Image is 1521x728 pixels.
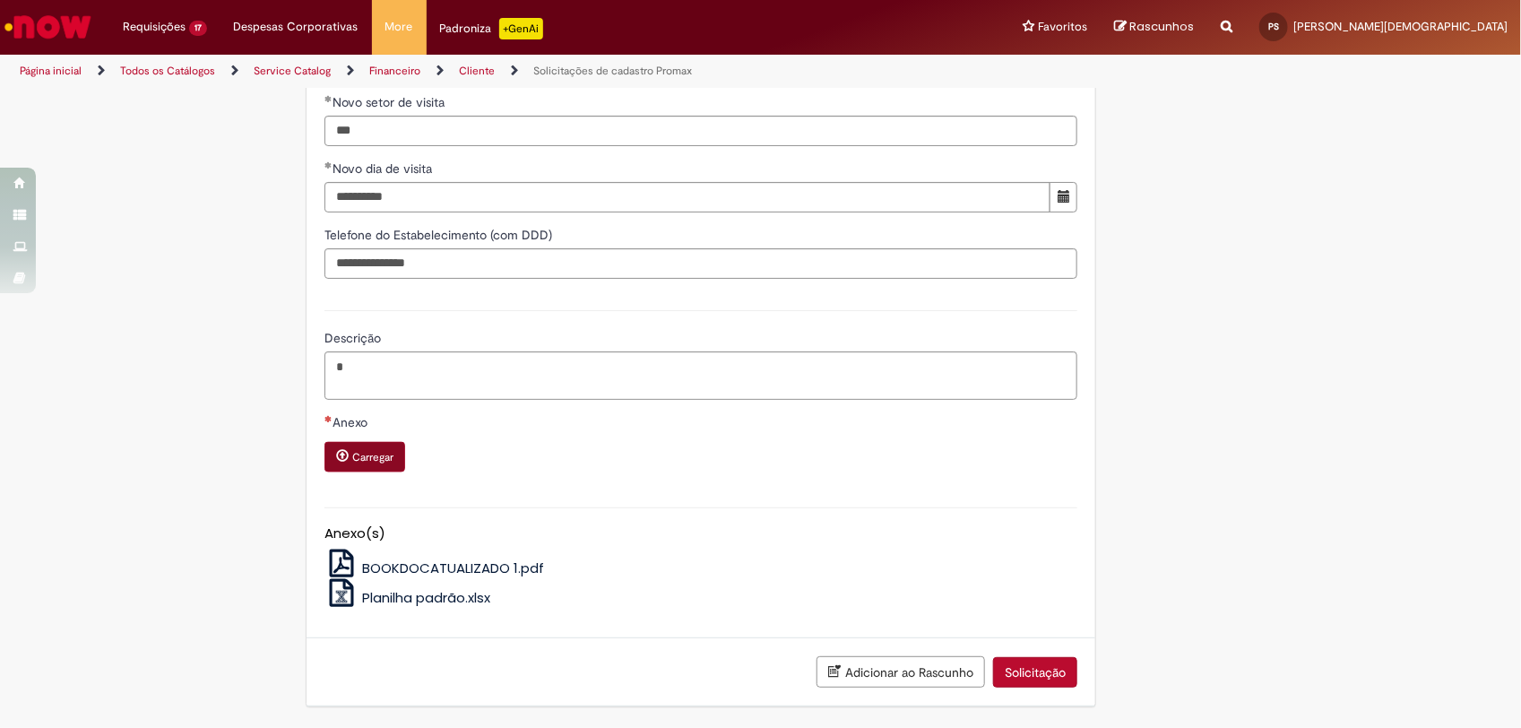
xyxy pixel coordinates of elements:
[499,18,543,39] p: +GenAi
[333,414,371,430] span: Anexo
[13,55,1000,88] ul: Trilhas de página
[1050,182,1077,212] button: Mostrar calendário para Novo dia de visita
[120,64,215,78] a: Todos os Catálogos
[123,18,186,36] span: Requisições
[324,161,333,169] span: Obrigatório Preenchido
[324,248,1077,279] input: Telefone do Estabelecimento (com DDD)
[362,559,544,577] span: BOOKDOCATUALIZADO 1.pdf
[324,116,1077,146] input: Novo setor de visita
[362,588,490,607] span: Planilha padrão.xlsx
[324,227,556,243] span: Telefone do Estabelecimento (com DDD)
[324,95,333,102] span: Obrigatório Preenchido
[324,330,385,346] span: Descrição
[1293,19,1508,34] span: [PERSON_NAME][DEMOGRAPHIC_DATA]
[324,526,1077,542] h5: Anexo(s)
[324,442,405,472] button: Carregar anexo de Anexo Required
[1268,21,1279,32] span: PS
[1129,18,1194,35] span: Rascunhos
[324,559,544,577] a: BOOKDOCATUALIZADO 1.pdf
[2,9,94,45] img: ServiceNow
[1114,19,1194,36] a: Rascunhos
[333,94,448,110] span: Novo setor de visita
[993,657,1077,688] button: Solicitação
[352,451,393,465] small: Carregar
[324,415,333,422] span: Necessários
[234,18,359,36] span: Despesas Corporativas
[440,18,543,39] div: Padroniza
[459,64,495,78] a: Cliente
[369,64,420,78] a: Financeiro
[817,656,985,688] button: Adicionar ao Rascunho
[333,160,436,177] span: Novo dia de visita
[20,64,82,78] a: Página inicial
[324,182,1050,212] input: Novo dia de visita 28 August 2025 Thursday
[1038,18,1087,36] span: Favoritos
[254,64,331,78] a: Service Catalog
[533,64,692,78] a: Solicitações de cadastro Promax
[324,351,1077,401] textarea: Descrição
[189,21,207,36] span: 17
[385,18,413,36] span: More
[324,588,490,607] a: Planilha padrão.xlsx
